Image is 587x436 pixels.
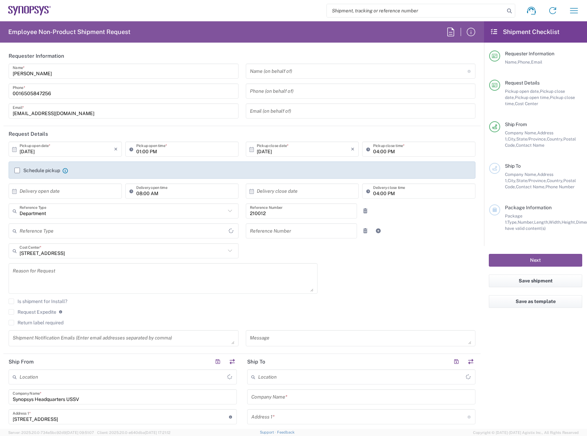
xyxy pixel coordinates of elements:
h2: Employee Non-Product Shipment Request [8,28,130,36]
span: Cost Center [515,101,538,106]
span: Length, [534,220,549,225]
a: Remove Reference [360,226,370,236]
span: Country, [547,136,563,142]
a: Support [260,430,277,434]
label: Is shipment for Install? [9,299,67,304]
span: Package Information [505,205,552,210]
span: Ship To [505,163,521,169]
span: Company Name, [505,172,537,177]
span: [DATE] 17:21:12 [145,431,171,435]
span: [DATE] 09:51:07 [66,431,94,435]
button: Save as template [489,295,582,308]
span: Contact Name [516,143,544,148]
span: Ship From [505,122,527,127]
span: Phone, [518,59,531,65]
i: × [351,144,355,155]
label: Schedule pickup [14,168,60,173]
span: Requester Information [505,51,554,56]
span: City, [508,136,516,142]
h2: Requester Information [9,53,64,59]
span: Width, [549,220,562,225]
span: Pickup open time, [515,95,550,100]
span: Server: 2025.20.0-734e5bc92d9 [8,431,94,435]
span: Pickup open date, [505,89,540,94]
span: City, [508,178,516,183]
span: Company Name, [505,130,537,135]
a: Add Reference [373,226,383,236]
span: Email [531,59,542,65]
h2: Shipment Checklist [490,28,560,36]
input: Shipment, tracking or reference number [327,4,505,17]
span: Contact Name, [516,184,545,189]
span: Height, [562,220,576,225]
span: Phone Number [545,184,575,189]
span: Name, [505,59,518,65]
a: Feedback [277,430,295,434]
span: Type, [507,220,518,225]
span: Package 1: [505,213,522,225]
a: Remove Reference [360,206,370,216]
span: State/Province, [516,136,547,142]
label: Request Expedite [9,309,56,315]
button: Next [489,254,582,267]
span: Client: 2025.20.0-e640dba [97,431,171,435]
i: × [114,144,118,155]
h2: Ship To [247,358,265,365]
span: Country, [547,178,563,183]
span: State/Province, [516,178,547,183]
label: Return label required [9,320,64,325]
h2: Ship From [9,358,34,365]
span: Copyright © [DATE]-[DATE] Agistix Inc., All Rights Reserved [473,429,579,436]
span: Number, [518,220,534,225]
span: Request Details [505,80,540,86]
h2: Request Details [9,131,48,137]
button: Save shipment [489,275,582,287]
